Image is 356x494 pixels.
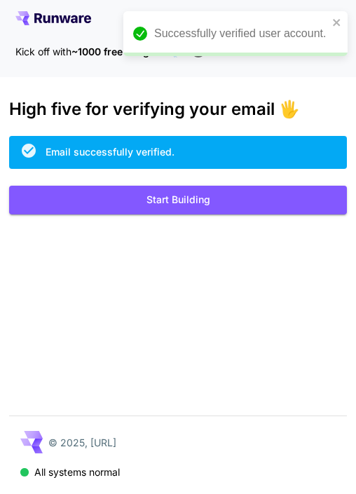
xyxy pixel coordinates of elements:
button: close [332,17,342,28]
span: ~1000 free images! 🎈 [71,46,179,57]
span: Kick off with [15,46,71,57]
p: All systems normal [34,465,120,479]
h3: High five for verifying your email 🖐️ [9,100,348,119]
p: © 2025, [URL] [48,435,116,450]
div: Successfully verified user account. [154,25,328,42]
button: Start Building [9,186,348,214]
div: Email successfully verified. [46,144,174,159]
